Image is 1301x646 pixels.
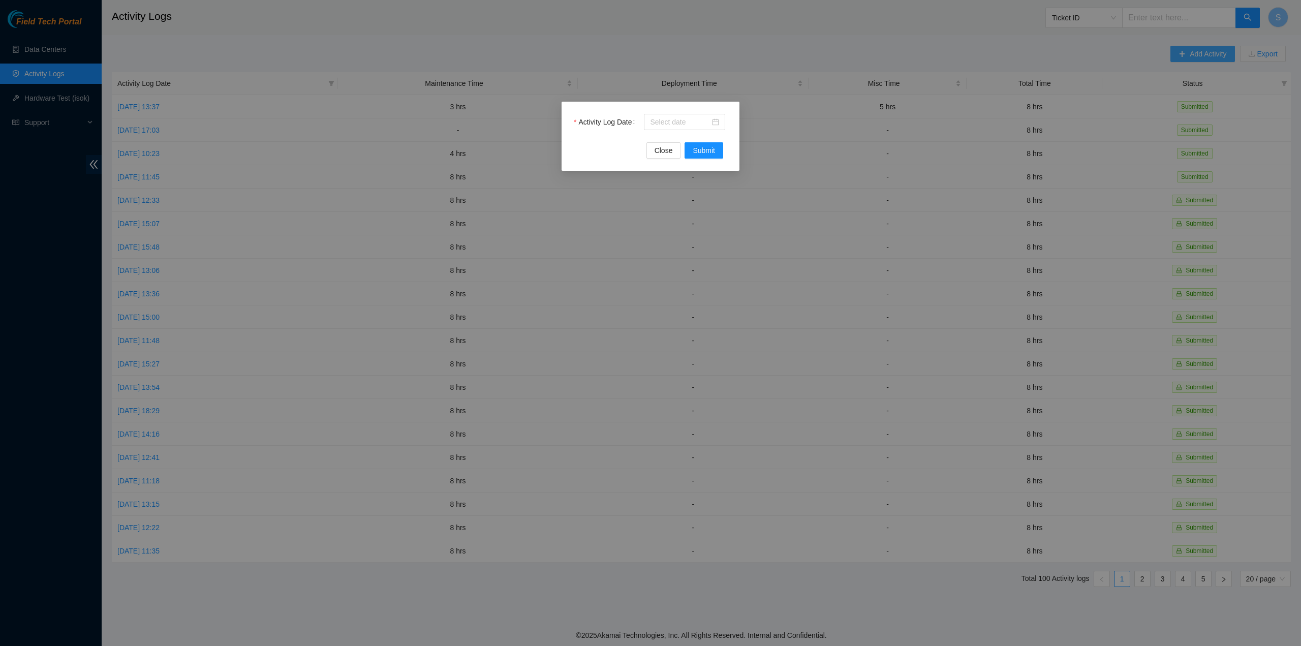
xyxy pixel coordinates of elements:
[650,116,710,128] input: Activity Log Date
[574,114,639,130] label: Activity Log Date
[655,145,673,156] span: Close
[693,145,715,156] span: Submit
[646,142,681,159] button: Close
[685,142,723,159] button: Submit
